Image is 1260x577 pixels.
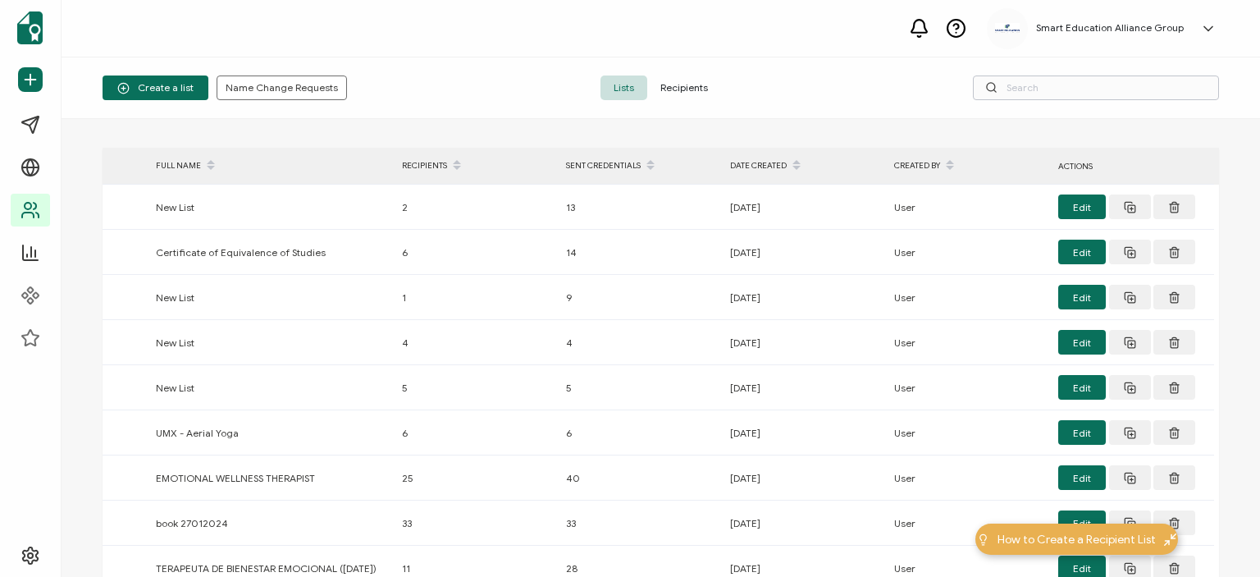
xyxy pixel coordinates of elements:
div: User [886,198,1050,217]
div: 5 [394,378,558,397]
span: Lists [600,76,647,100]
div: 6 [394,424,558,442]
div: New List [148,198,394,217]
button: Edit [1058,420,1106,445]
div: User [886,424,1050,442]
div: New List [148,288,394,307]
button: Name Change Requests [217,76,347,100]
img: sertifier-logomark-colored.svg [17,11,43,44]
input: Search [973,76,1219,100]
div: 14 [558,243,722,262]
button: Edit [1058,240,1106,264]
div: [DATE] [722,288,886,307]
button: Edit [1058,330,1106,355]
div: User [886,288,1050,307]
button: Create a list [103,76,208,100]
div: [DATE] [722,243,886,262]
iframe: Chat Widget [1178,498,1260,577]
div: [DATE] [722,424,886,442]
div: 6 [394,243,558,262]
button: Edit [1058,511,1106,535]
h5: Smart Education Alliance Group [1036,22,1184,34]
img: minimize-icon.svg [1164,533,1176,546]
span: Recipients [647,76,721,100]
div: User [886,469,1050,488]
div: 33 [558,514,722,533]
div: [DATE] [722,378,886,397]
div: UMX - Aerial Yoga [148,424,394,442]
div: New List [148,378,394,397]
div: [DATE] [722,469,886,488]
div: User [886,514,1050,533]
button: Edit [1058,375,1106,400]
div: User [886,378,1050,397]
div: 4 [558,333,722,352]
div: 1 [394,288,558,307]
div: [DATE] [722,198,886,217]
div: DATE CREATED [722,152,886,180]
div: 2 [394,198,558,217]
button: Edit [1058,285,1106,309]
div: ACTIONS [1050,157,1214,176]
div: RECIPIENTS [394,152,558,180]
span: Create a list [117,82,194,94]
div: SENT CREDENTIALS [558,152,722,180]
div: 9 [558,288,722,307]
div: Certificate of Equivalence of Studies [148,243,394,262]
div: 6 [558,424,722,442]
span: How to Create a Recipient List [997,531,1156,548]
div: CREATED BY [886,152,1050,180]
div: 4 [394,333,558,352]
div: [DATE] [722,333,886,352]
div: 25 [394,469,558,488]
div: 33 [394,514,558,533]
div: EMOTIONAL WELLNESS THERAPIST [148,469,394,488]
button: Edit [1058,195,1106,219]
div: FULL NAME [148,152,394,180]
div: New List [148,333,394,352]
div: book 27012024 [148,514,394,533]
div: 13 [558,198,722,217]
div: User [886,243,1050,262]
span: Name Change Requests [226,83,338,93]
button: Edit [1058,465,1106,490]
div: [DATE] [722,514,886,533]
div: User [886,333,1050,352]
div: 5 [558,378,722,397]
img: 111c7b32-d500-4ce1-86d1-718dc6ccd280.jpg [995,23,1020,34]
div: 40 [558,469,722,488]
